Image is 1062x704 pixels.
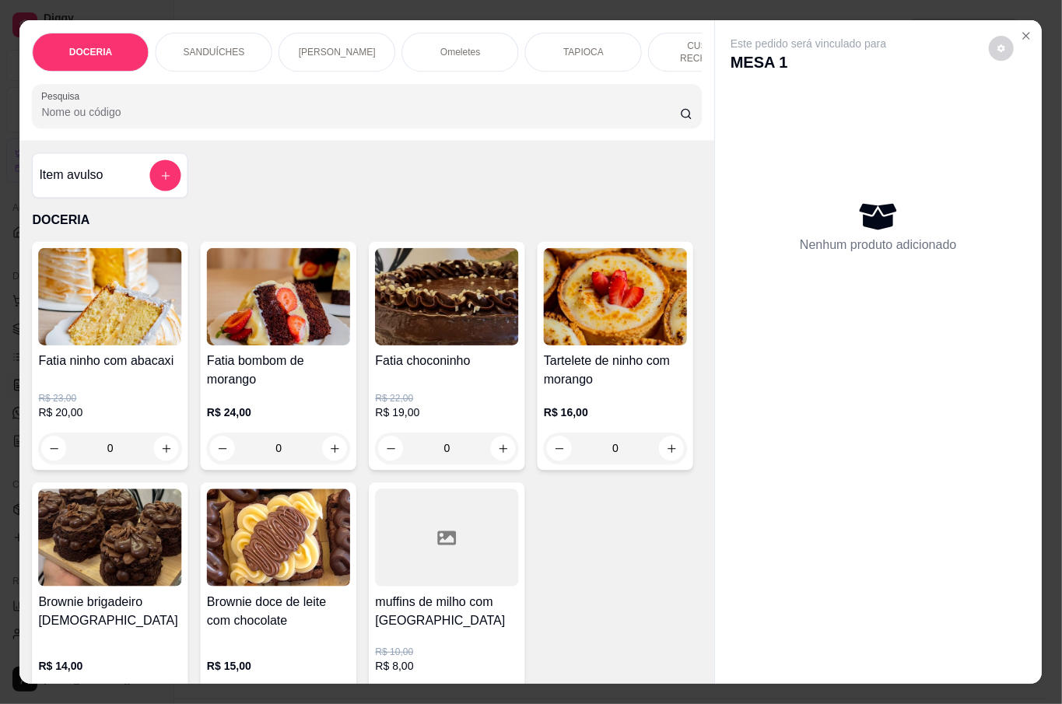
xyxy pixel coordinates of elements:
p: R$ 10,00 [376,646,519,658]
p: TAPIOCA [563,46,604,58]
p: MESA 1 [731,51,886,73]
p: R$ 24,00 [207,405,350,420]
p: R$ 14,00 [39,658,182,674]
p: Nenhum produto adicionado [800,236,956,254]
button: decrease-product-quantity [210,436,235,461]
p: R$ 23,00 [39,392,182,405]
button: add-separate-item [150,160,181,191]
h4: Brownie brigadeiro [DEMOGRAPHIC_DATA] [39,593,182,630]
p: R$ 8,00 [376,658,519,674]
button: increase-product-quantity [660,436,685,461]
p: Omeletes [440,46,480,58]
input: Pesquisa [42,104,681,120]
h4: muffins de milho com [GEOGRAPHIC_DATA] [376,593,519,630]
button: increase-product-quantity [491,436,516,461]
img: product-image [39,489,182,587]
p: Este pedido será vinculado para [731,36,886,51]
h4: Fatia choconinho [376,352,519,370]
img: product-image [544,248,687,345]
label: Pesquisa [42,89,86,103]
img: product-image [39,248,182,345]
p: DOCERIA [69,46,112,58]
h4: Item avulso [40,166,103,185]
img: product-image [376,248,519,345]
h4: Tartelete de ninho com morango [544,352,687,389]
p: R$ 19,00 [376,405,519,420]
button: decrease-product-quantity [547,436,572,461]
button: increase-product-quantity [154,436,179,461]
img: product-image [207,248,350,345]
button: decrease-product-quantity [379,436,404,461]
h4: Fatia ninho com abacaxi [39,352,182,370]
button: decrease-product-quantity [42,436,67,461]
p: R$ 15,00 [207,658,350,674]
button: increase-product-quantity [323,436,348,461]
p: DOCERIA [33,211,702,229]
img: product-image [207,489,350,587]
h4: Brownie doce de leite com chocolate [207,593,350,630]
button: Close [1014,23,1039,48]
p: SANDUÍCHES [184,46,245,58]
p: CUSCUZ RECHEADO [662,40,752,65]
p: R$ 22,00 [376,392,519,405]
p: R$ 20,00 [39,405,182,420]
p: R$ 16,00 [544,405,687,420]
h4: Fatia bombom de morango [207,352,350,389]
p: [PERSON_NAME] [299,46,376,58]
button: decrease-product-quantity [989,36,1014,61]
